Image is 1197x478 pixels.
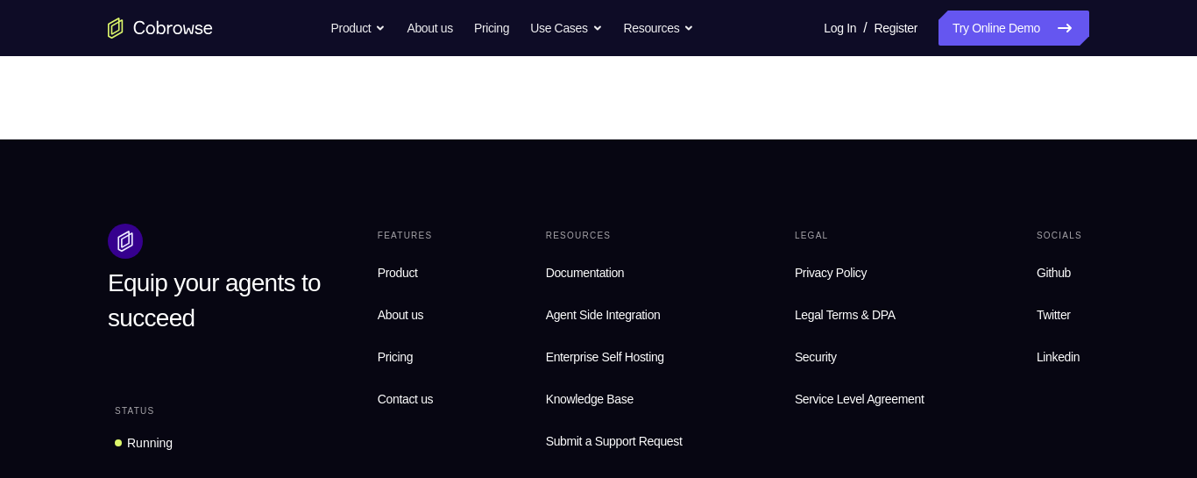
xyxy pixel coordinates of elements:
[371,224,440,248] div: Features
[371,339,440,375] a: Pricing
[371,382,440,417] a: Contact us
[1030,339,1089,375] a: Linkedin
[1037,308,1071,322] span: Twitter
[539,255,690,290] a: Documentation
[108,427,180,459] a: Running
[530,11,602,46] button: Use Cases
[875,11,917,46] a: Register
[788,255,931,290] a: Privacy Policy
[331,11,386,46] button: Product
[788,339,931,375] a: Security
[1030,224,1089,248] div: Socials
[795,266,867,280] span: Privacy Policy
[539,224,690,248] div: Resources
[1030,255,1089,290] a: Github
[1037,350,1080,364] span: Linkedin
[539,424,690,459] a: Submit a Support Request
[788,297,931,332] a: Legal Terms & DPA
[795,350,837,364] span: Security
[546,304,683,325] span: Agent Side Integration
[108,399,161,424] div: Status
[863,18,867,39] span: /
[127,434,173,452] div: Running
[371,255,440,290] a: Product
[108,269,321,332] span: Equip your agents to succeed
[938,11,1089,46] a: Try Online Demo
[1037,266,1071,280] span: Github
[378,392,433,406] span: Contact us
[108,18,213,39] a: Go to the home page
[546,346,683,367] span: Enterprise Self Hosting
[378,308,423,322] span: About us
[546,266,625,280] span: Documentation
[474,11,509,46] a: Pricing
[795,308,896,322] span: Legal Terms & DPA
[788,224,931,248] div: Legal
[795,389,924,410] span: Service Level Agreement
[539,382,690,417] a: Knowledge Base
[539,339,690,375] a: Enterprise Self Hosting
[378,350,413,364] span: Pricing
[624,11,695,46] button: Resources
[539,297,690,332] a: Agent Side Integration
[378,266,418,280] span: Product
[371,297,440,332] a: About us
[546,392,634,406] span: Knowledge Base
[824,11,856,46] a: Log In
[546,431,683,452] span: Submit a Support Request
[788,382,931,417] a: Service Level Agreement
[407,11,452,46] a: About us
[1030,297,1089,332] a: Twitter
